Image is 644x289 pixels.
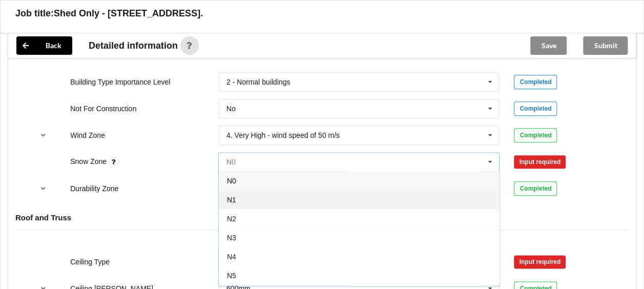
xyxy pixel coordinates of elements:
div: No [226,105,236,112]
div: Completed [514,181,557,196]
span: N4 [227,253,236,261]
label: Snow Zone [70,157,109,166]
span: N2 [227,215,236,223]
label: Building Type Importance Level [70,78,170,86]
h3: Shed Only - [STREET_ADDRESS]. [54,8,203,19]
button: Back [16,36,72,55]
button: reference-toggle [33,179,53,198]
h4: Roof and Truss [15,213,629,222]
label: Wind Zone [70,131,105,139]
div: Input required [514,255,566,269]
span: N5 [227,272,236,280]
h3: Job title: [15,8,54,19]
label: Durability Zone [70,184,118,193]
div: 2 - Normal buildings [226,78,290,86]
span: Detailed information [89,41,178,50]
span: N1 [227,196,236,204]
div: Completed [514,128,557,142]
div: 4. Very High - wind speed of 50 m/s [226,132,340,139]
span: N3 [227,234,236,242]
div: Input required [514,155,566,169]
div: Completed [514,75,557,89]
label: Not For Construction [70,105,136,113]
span: N0 [227,177,236,185]
label: Ceiling Type [70,258,110,266]
div: Completed [514,101,557,116]
button: reference-toggle [33,126,53,144]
